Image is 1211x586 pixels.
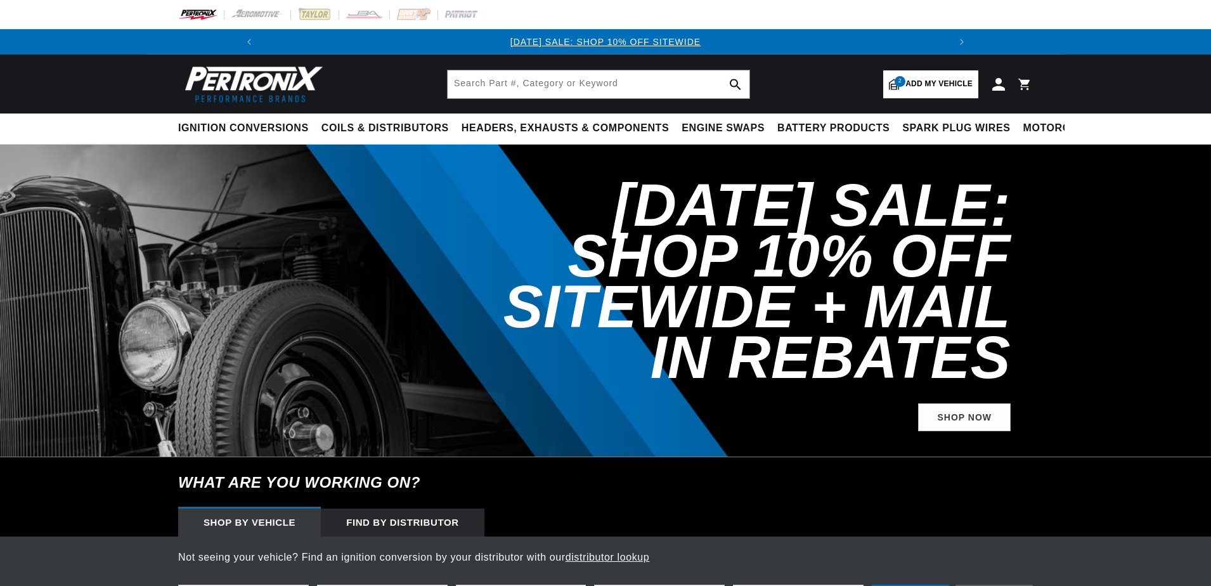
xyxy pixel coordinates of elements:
[321,509,484,537] div: Find by Distributor
[949,29,975,55] button: Translation missing: en.sections.announcements.next_announcement
[777,122,890,135] span: Battery Products
[448,70,749,98] input: Search Part #, Category or Keyword
[883,70,978,98] a: 2Add my vehicle
[905,78,973,90] span: Add my vehicle
[682,122,765,135] span: Engine Swaps
[510,37,701,47] a: [DATE] SALE: SHOP 10% OFF SITEWIDE
[321,122,449,135] span: Coils & Distributors
[178,114,315,143] summary: Ignition Conversions
[896,114,1016,143] summary: Spark Plug Wires
[566,552,650,563] a: distributor lookup
[178,509,321,537] div: Shop by vehicle
[675,114,771,143] summary: Engine Swaps
[902,122,1010,135] span: Spark Plug Wires
[771,114,896,143] summary: Battery Products
[146,29,1065,55] slideshow-component: Translation missing: en.sections.announcements.announcement_bar
[146,457,1065,508] h6: What are you working on?
[895,76,905,87] span: 2
[462,122,669,135] span: Headers, Exhausts & Components
[1023,122,1099,135] span: Motorcycle
[722,70,749,98] button: search button
[455,114,675,143] summary: Headers, Exhausts & Components
[236,29,262,55] button: Translation missing: en.sections.announcements.previous_announcement
[262,35,950,49] div: Announcement
[262,35,950,49] div: 1 of 3
[178,549,1033,566] p: Not seeing your vehicle? Find an ignition conversion by your distributor with our
[178,62,324,106] img: Pertronix
[315,114,455,143] summary: Coils & Distributors
[469,180,1011,383] h2: [DATE] SALE: SHOP 10% OFF SITEWIDE + MAIL IN REBATES
[178,122,309,135] span: Ignition Conversions
[1017,114,1105,143] summary: Motorcycle
[918,403,1011,432] a: Shop Now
